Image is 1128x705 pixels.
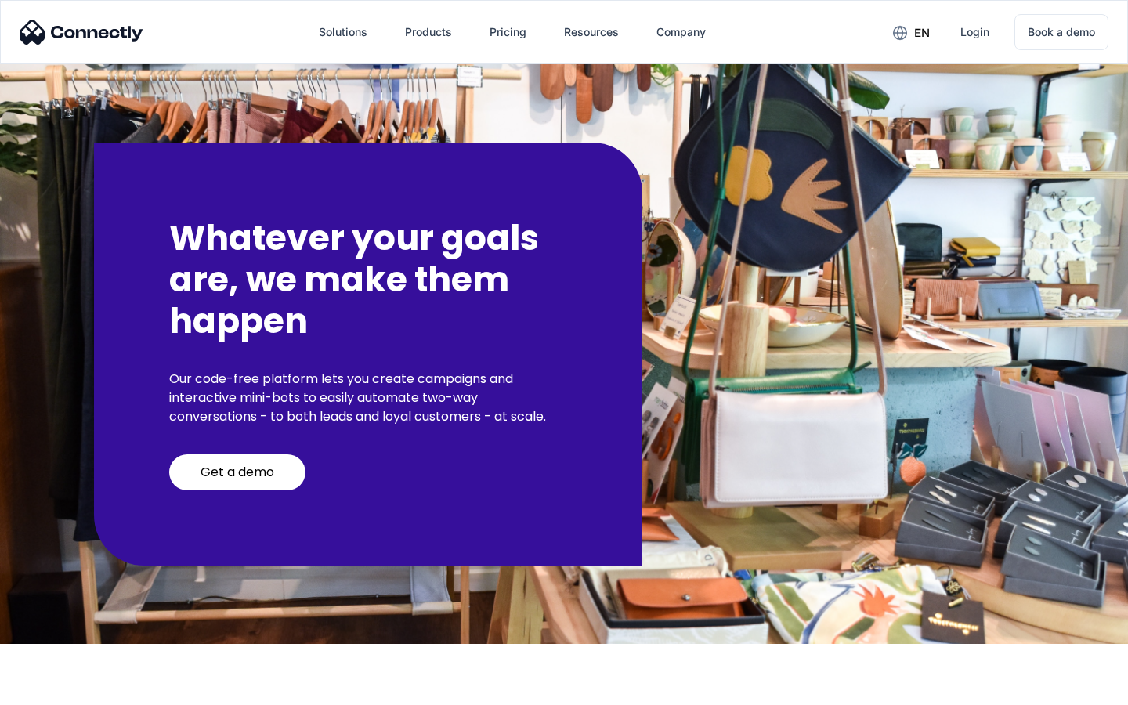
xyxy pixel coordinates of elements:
[1014,14,1108,50] a: Book a demo
[656,21,706,43] div: Company
[201,465,274,480] div: Get a demo
[169,454,305,490] a: Get a demo
[306,13,380,51] div: Solutions
[477,13,539,51] a: Pricing
[880,20,942,44] div: en
[169,218,567,342] h2: Whatever your goals are, we make them happen
[20,20,143,45] img: Connectly Logo
[405,21,452,43] div: Products
[16,678,94,700] aside: Language selected: English
[31,678,94,700] ul: Language list
[644,13,718,51] div: Company
[960,21,989,43] div: Login
[319,21,367,43] div: Solutions
[490,21,526,43] div: Pricing
[392,13,465,51] div: Products
[948,13,1002,51] a: Login
[914,22,930,44] div: en
[564,21,619,43] div: Resources
[169,370,567,426] p: Our code-free platform lets you create campaigns and interactive mini-bots to easily automate two...
[551,13,631,51] div: Resources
